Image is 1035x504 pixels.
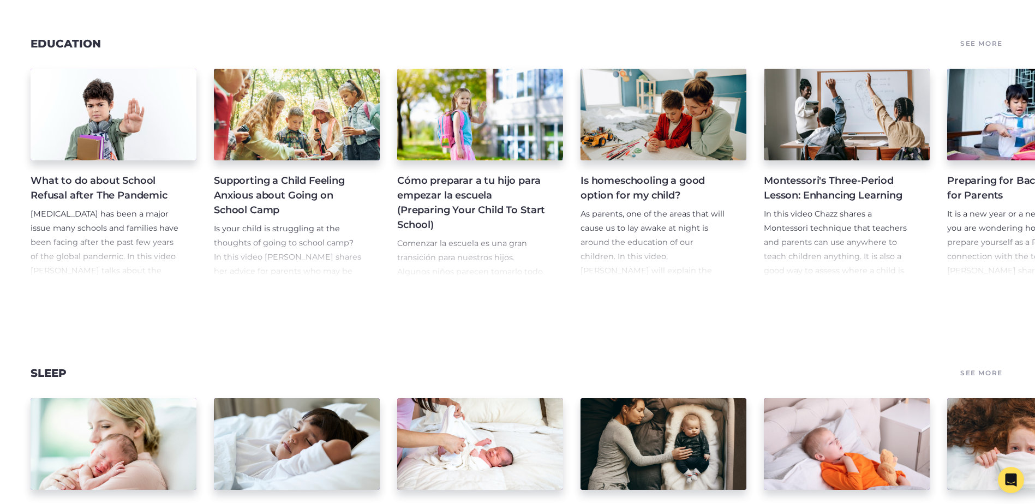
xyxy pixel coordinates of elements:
h4: What to do about School Refusal after The Pandemic [31,173,179,203]
a: Education [31,37,101,50]
a: See More [959,365,1004,381]
p: As parents, one of the areas that will cause us to lay awake at night is around the education of ... [581,207,729,334]
h4: Supporting a Child Feeling Anxious about Going on School Camp [214,173,362,218]
div: Open Intercom Messenger [998,467,1024,493]
a: Supporting a Child Feeling Anxious about Going on School Camp Is your child is struggling at the ... [214,69,380,278]
h4: Is homeschooling a good option for my child? [581,173,729,203]
a: Montessori's Three-Period Lesson: Enhancing Learning In this video Chazz shares a Montessori tech... [764,69,930,278]
p: Comenzar la escuela es una gran transición para nuestros hijos. Algunos niños parecen tomarlo tod... [397,237,546,435]
h4: Cómo preparar a tu hijo para empezar la escuela (Preparing Your Child To Start School) [397,173,546,232]
p: Is your child is struggling at the thoughts of going to school camp? In this video [PERSON_NAME] ... [214,222,362,307]
p: [MEDICAL_DATA] has been a major issue many schools and families have been facing after the past f... [31,207,179,320]
a: Cómo preparar a tu hijo para empezar la escuela (Preparing Your Child To Start School) Comenzar l... [397,69,563,278]
a: Sleep [31,367,67,380]
a: What to do about School Refusal after The Pandemic [MEDICAL_DATA] has been a major issue many sch... [31,69,196,278]
a: Is homeschooling a good option for my child? As parents, one of the areas that will cause us to l... [581,69,746,278]
h4: Montessori's Three-Period Lesson: Enhancing Learning [764,173,912,203]
p: In this video Chazz shares a Montessori technique that teachers and parents can use anywhere to t... [764,207,912,349]
a: See More [959,36,1004,51]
